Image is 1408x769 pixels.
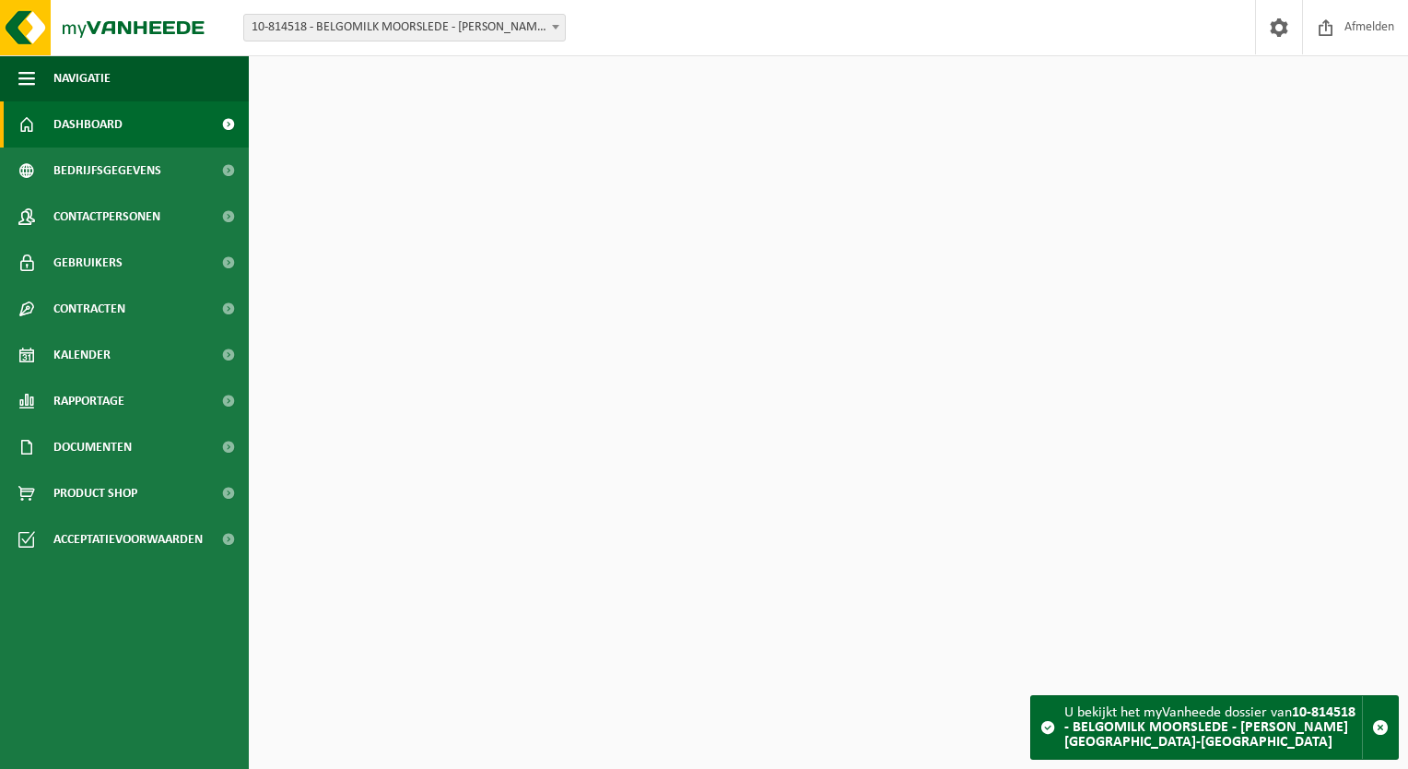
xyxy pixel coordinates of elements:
div: U bekijkt het myVanheede dossier van [1064,696,1362,759]
span: 10-814518 - BELGOMILK MOORSLEDE - VEL QUEVY - QUÉVY-LE-GRAND [243,14,566,41]
iframe: chat widget [9,728,308,769]
span: Gebruikers [53,240,123,286]
span: Contactpersonen [53,194,160,240]
span: Dashboard [53,101,123,148]
span: Documenten [53,424,132,470]
strong: 10-814518 - BELGOMILK MOORSLEDE - [PERSON_NAME][GEOGRAPHIC_DATA]-[GEOGRAPHIC_DATA] [1064,705,1355,750]
span: Kalender [53,332,111,378]
span: Product Shop [53,470,137,516]
span: Bedrijfsgegevens [53,148,161,194]
span: Acceptatievoorwaarden [53,516,203,562]
span: Navigatie [53,55,111,101]
span: 10-814518 - BELGOMILK MOORSLEDE - VEL QUEVY - QUÉVY-LE-GRAND [244,15,565,41]
span: Rapportage [53,378,124,424]
span: Contracten [53,286,125,332]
